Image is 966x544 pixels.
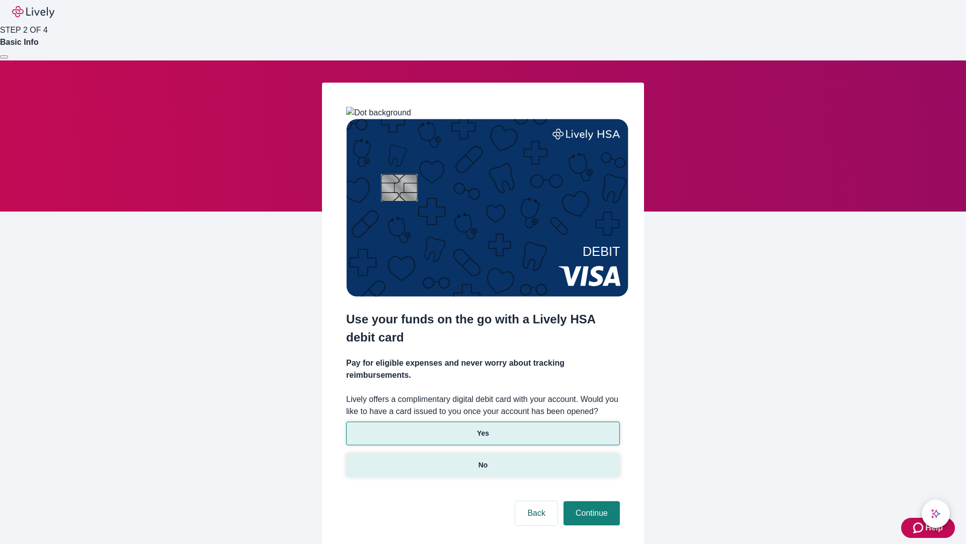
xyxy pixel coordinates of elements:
[922,500,950,528] button: chat
[346,119,628,297] img: Debit card
[346,107,411,119] img: Dot background
[477,428,489,439] p: Yes
[913,522,925,534] svg: Zendesk support icon
[346,422,620,445] button: Yes
[931,509,941,519] svg: Lively AI Assistant
[901,518,955,538] button: Zendesk support iconHelp
[346,393,620,418] label: Lively offers a complimentary digital debit card with your account. Would you like to have a card...
[515,501,557,525] button: Back
[563,501,620,525] button: Continue
[925,522,943,534] span: Help
[346,310,620,347] h2: Use your funds on the go with a Lively HSA debit card
[12,6,54,18] img: Lively
[478,460,488,470] p: No
[346,357,620,381] h4: Pay for eligible expenses and never worry about tracking reimbursements.
[346,453,620,477] button: No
